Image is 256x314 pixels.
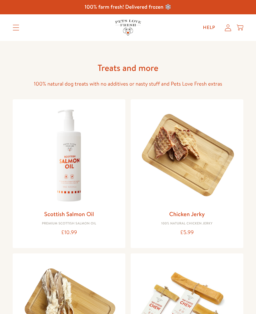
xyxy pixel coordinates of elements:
h1: Treats and more [21,62,235,74]
div: Premium Scottish Salmon Oil [18,222,120,226]
div: £10.99 [18,228,120,237]
a: Chicken Jerky [169,210,205,218]
img: Scottish Salmon Oil [18,105,120,206]
span: 100% natural dog treats with no additives or nasty stuff and Pets Love Fresh extras [34,80,222,88]
div: 100% Natural Chicken Jerky [136,222,238,226]
summary: Translation missing: en.sections.header.menu [7,19,25,36]
img: Pets Love Fresh [115,20,141,35]
a: Scottish Salmon Oil [44,210,94,218]
div: £5.99 [136,228,238,237]
img: Chicken Jerky [136,105,238,206]
a: Help [198,21,221,34]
